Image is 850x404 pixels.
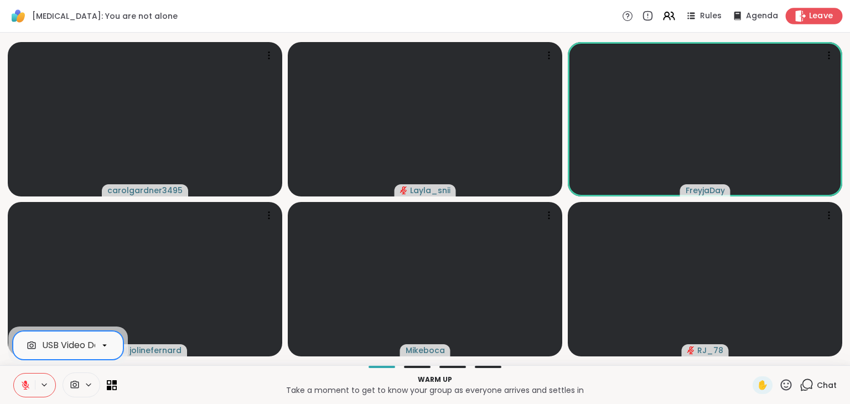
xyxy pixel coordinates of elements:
span: Rules [700,11,722,22]
span: audio-muted [687,346,695,354]
img: ShareWell Logomark [9,7,28,25]
span: RJ_78 [697,345,723,356]
span: carolgardner3495 [107,185,183,196]
span: [MEDICAL_DATA]: You are not alone [32,11,178,22]
p: Warm up [123,375,746,385]
span: jolinefernard [129,345,182,356]
div: USB Video Device [42,339,117,352]
span: Chat [817,380,837,391]
span: Mikeboca [406,345,445,356]
span: ✋ [757,379,768,392]
span: Agenda [746,11,778,22]
span: Layla_snii [410,185,450,196]
span: FreyjaDay [686,185,725,196]
span: Leave [809,11,833,22]
span: audio-muted [400,187,408,194]
p: Take a moment to get to know your group as everyone arrives and settles in [123,385,746,396]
